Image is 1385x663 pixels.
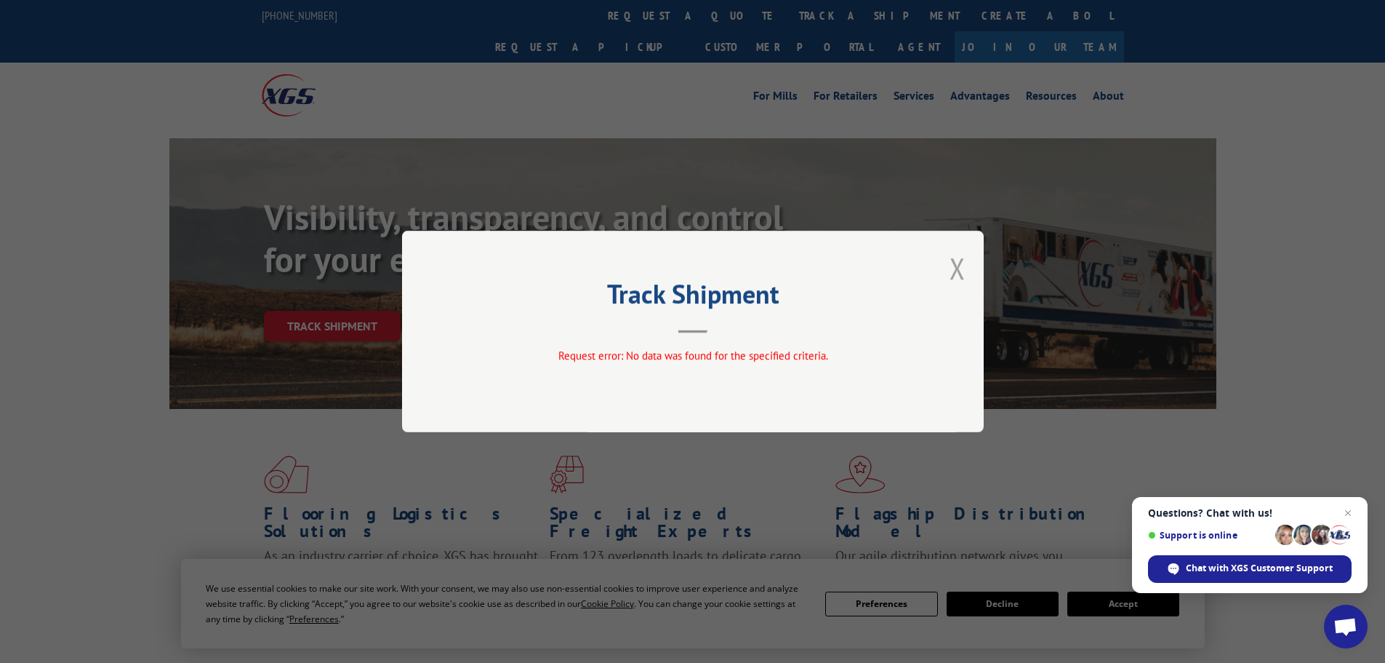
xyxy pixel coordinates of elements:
span: Request error: No data was found for the specified criteria. [558,349,827,362]
div: Chat with XGS Customer Support [1148,555,1352,583]
span: Questions? Chat with us! [1148,507,1352,519]
span: Close chat [1339,504,1357,522]
button: Close modal [950,249,966,287]
span: Support is online [1148,530,1270,541]
h2: Track Shipment [475,284,911,311]
div: Open chat [1324,605,1368,648]
span: Chat with XGS Customer Support [1186,562,1333,575]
